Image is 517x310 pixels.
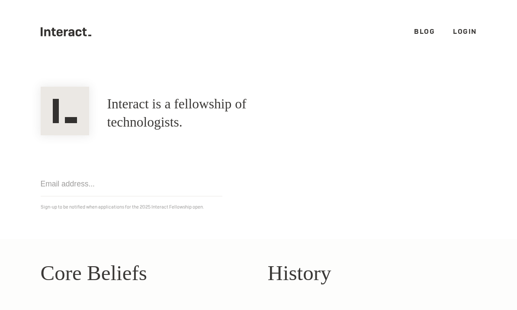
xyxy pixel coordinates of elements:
h2: Core Beliefs [41,257,250,289]
h1: Interact is a fellowship of technologists. [107,95,312,131]
input: Email address... [41,172,222,196]
a: Login [453,27,477,36]
a: Blog [414,27,435,36]
h2: History [268,257,477,289]
img: Interact Logo [41,87,89,135]
p: Sign-up to be notified when applications for the 2025 Interact Fellowship open. [41,202,477,212]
